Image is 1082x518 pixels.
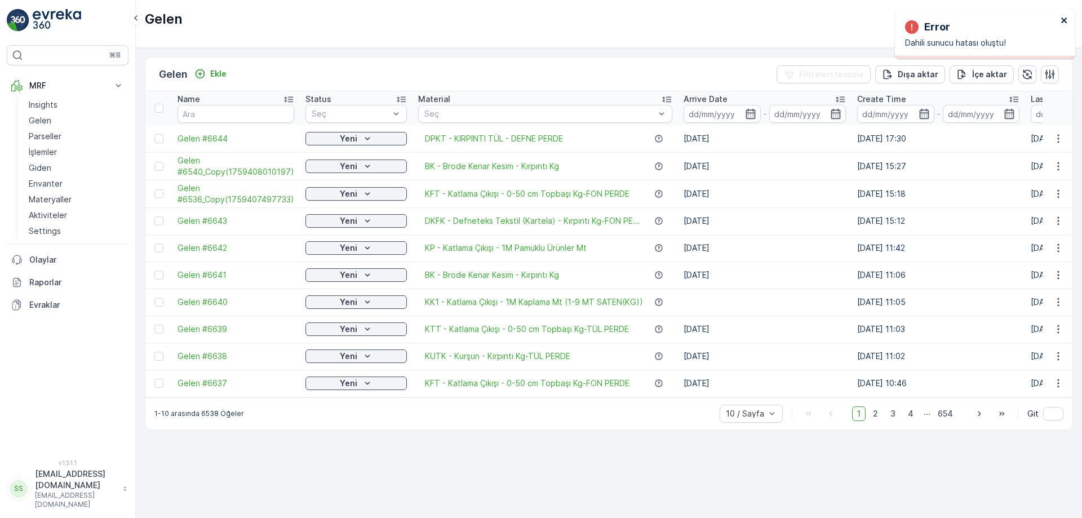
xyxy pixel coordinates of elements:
[190,67,231,81] button: Ekle
[7,249,128,271] a: Olaylar
[24,176,128,192] a: Envanter
[178,183,294,205] a: Gelen #6536_Copy(1759407497733)
[145,10,183,28] p: Gelen
[29,299,124,311] p: Evraklar
[159,67,188,82] p: Gelen
[35,468,117,491] p: [EMAIL_ADDRESS][DOMAIN_NAME]
[178,242,294,254] a: Gelen #6642
[154,134,163,143] div: Toggle Row Selected
[937,107,941,121] p: -
[425,296,643,308] a: KK1 - Katlama Çıkışı - 1M Kaplama Mt (1-9 MT SATEN(KG))
[769,105,846,123] input: dd/mm/yyyy
[424,108,655,119] p: Seç
[885,406,901,421] span: 3
[950,65,1014,83] button: İçe aktar
[29,162,51,174] p: Giden
[418,94,450,105] p: Material
[852,406,866,421] span: 1
[29,194,72,205] p: Materyaller
[35,491,117,509] p: [EMAIL_ADDRESS][DOMAIN_NAME]
[340,351,357,362] p: Yeni
[305,268,407,282] button: Yeni
[425,351,570,362] a: KUTK - Kurşun - Kırpıntı Kg-TÜL PERDE
[7,294,128,316] a: Evraklar
[340,133,357,144] p: Yeni
[425,188,629,200] span: KFT - Katlama Çıkışı - 0-50 cm Topbaşı Kg-FON PERDE
[178,155,294,178] a: Gelen #6540_Copy(1759408010197)
[24,113,128,129] a: Gelen
[852,370,1025,397] td: [DATE] 10:46
[972,69,1007,80] p: İçe aktar
[305,160,407,173] button: Yeni
[875,65,945,83] button: Dışa aktar
[852,234,1025,262] td: [DATE] 11:42
[425,242,587,254] span: KP - Katlama Çıkışı - 1M Pamuklu Ürünler Mt
[684,105,761,123] input: dd/mm/yyyy
[678,180,852,207] td: [DATE]
[29,131,61,142] p: Parseller
[154,162,163,171] div: Toggle Row Selected
[868,406,883,421] span: 2
[305,187,407,201] button: Yeni
[29,254,124,265] p: Olaylar
[340,296,357,308] p: Yeni
[305,94,331,105] p: Status
[154,189,163,198] div: Toggle Row Selected
[425,269,559,281] a: BK - Brode Kenar Kesim - Kırpıntı Kg
[178,324,294,335] a: Gelen #6639
[305,241,407,255] button: Yeni
[425,215,640,227] a: DKFK - Defneteks Tekstil (Kartela) - Kırpıntı Kg-FON PE...
[305,132,407,145] button: Yeni
[924,19,950,35] p: Error
[178,133,294,144] a: Gelen #6644
[678,125,852,152] td: [DATE]
[425,161,559,172] a: BK - Brode Kenar Kesim - Kırpıntı Kg
[154,216,163,225] div: Toggle Row Selected
[852,180,1025,207] td: [DATE] 15:18
[340,161,357,172] p: Yeni
[312,108,389,119] p: Seç
[903,406,919,421] span: 4
[305,295,407,309] button: Yeni
[29,115,51,126] p: Gelen
[305,214,407,228] button: Yeni
[7,468,128,509] button: SS[EMAIL_ADDRESS][DOMAIN_NAME][EMAIL_ADDRESS][DOMAIN_NAME]
[7,459,128,466] span: v 1.51.1
[178,296,294,308] a: Gelen #6640
[24,207,128,223] a: Aktiviteler
[24,223,128,239] a: Settings
[178,378,294,389] span: Gelen #6637
[898,69,938,80] p: Dışa aktar
[678,207,852,234] td: [DATE]
[178,94,200,105] p: Name
[857,105,934,123] input: dd/mm/yyyy
[10,480,28,498] div: SS
[852,207,1025,234] td: [DATE] 15:12
[178,215,294,227] a: Gelen #6643
[29,147,57,158] p: İşlemler
[678,370,852,397] td: [DATE]
[29,178,63,189] p: Envanter
[678,152,852,180] td: [DATE]
[340,324,357,335] p: Yeni
[29,80,106,91] p: MRF
[678,343,852,370] td: [DATE]
[678,234,852,262] td: [DATE]
[154,325,163,334] div: Toggle Row Selected
[178,351,294,362] a: Gelen #6638
[340,269,357,281] p: Yeni
[154,352,163,361] div: Toggle Row Selected
[24,192,128,207] a: Materyaller
[425,324,629,335] span: KTT - Katlama Çıkışı - 0-50 cm Topbaşı Kg-TÜL PERDE
[154,243,163,253] div: Toggle Row Selected
[425,378,629,389] a: KFT - Katlama Çıkışı - 0-50 cm Topbaşı Kg-FON PERDE
[29,99,57,110] p: Insights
